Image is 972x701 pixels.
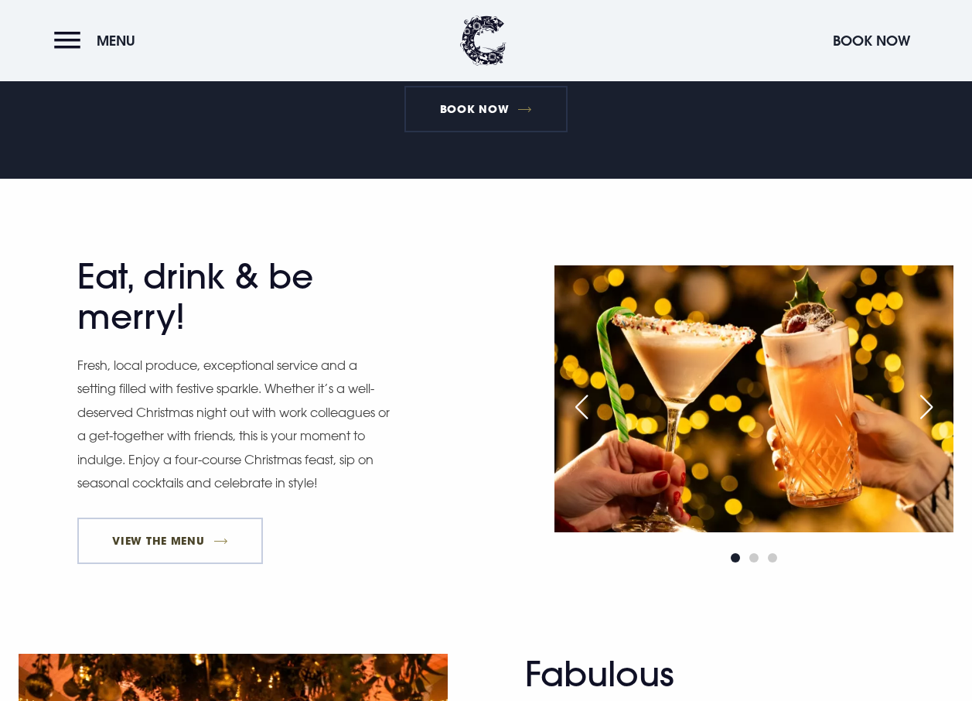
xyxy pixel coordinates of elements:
[77,354,394,494] p: Fresh, local produce, exceptional service and a setting filled with festive sparkle. Whether it’s...
[907,390,946,424] div: Next slide
[562,390,601,424] div: Previous slide
[97,32,135,50] span: Menu
[554,265,954,532] img: Christmas Party Nights Northern Ireland
[77,256,379,338] h2: Eat, drink & be merry!
[54,24,143,57] button: Menu
[77,518,263,564] a: View The Menu
[768,553,777,563] span: Go to slide 3
[749,553,759,563] span: Go to slide 2
[731,553,740,563] span: Go to slide 1
[460,15,506,66] img: Clandeboye Lodge
[825,24,918,57] button: Book Now
[404,86,567,132] a: Book Now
